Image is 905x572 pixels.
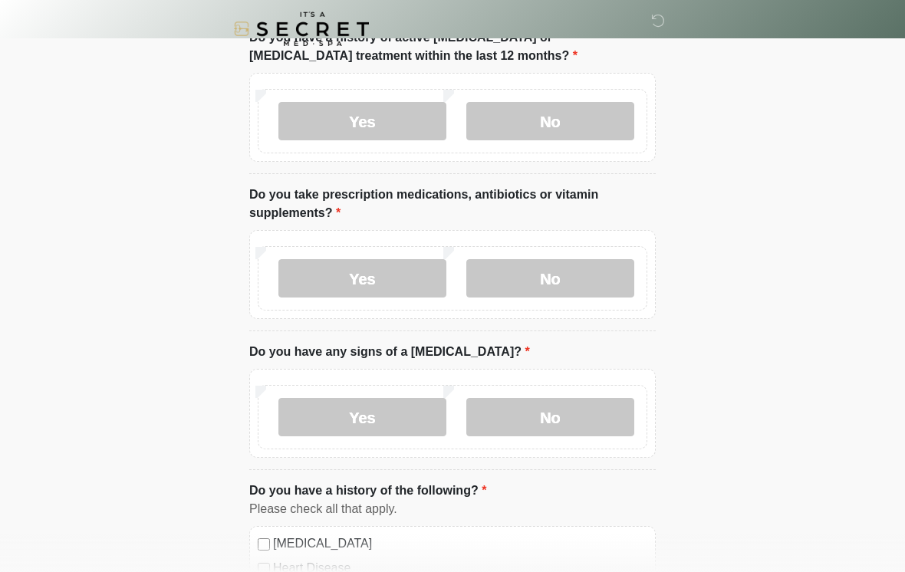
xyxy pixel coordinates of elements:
[466,398,634,436] label: No
[249,482,486,500] label: Do you have a history of the following?
[249,500,656,518] div: Please check all that apply.
[249,186,656,222] label: Do you take prescription medications, antibiotics or vitamin supplements?
[249,343,530,361] label: Do you have any signs of a [MEDICAL_DATA]?
[258,538,270,551] input: [MEDICAL_DATA]
[278,398,446,436] label: Yes
[278,102,446,140] label: Yes
[278,259,446,298] label: Yes
[234,12,369,46] img: It's A Secret Med Spa Logo
[273,534,647,553] label: [MEDICAL_DATA]
[466,259,634,298] label: No
[466,102,634,140] label: No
